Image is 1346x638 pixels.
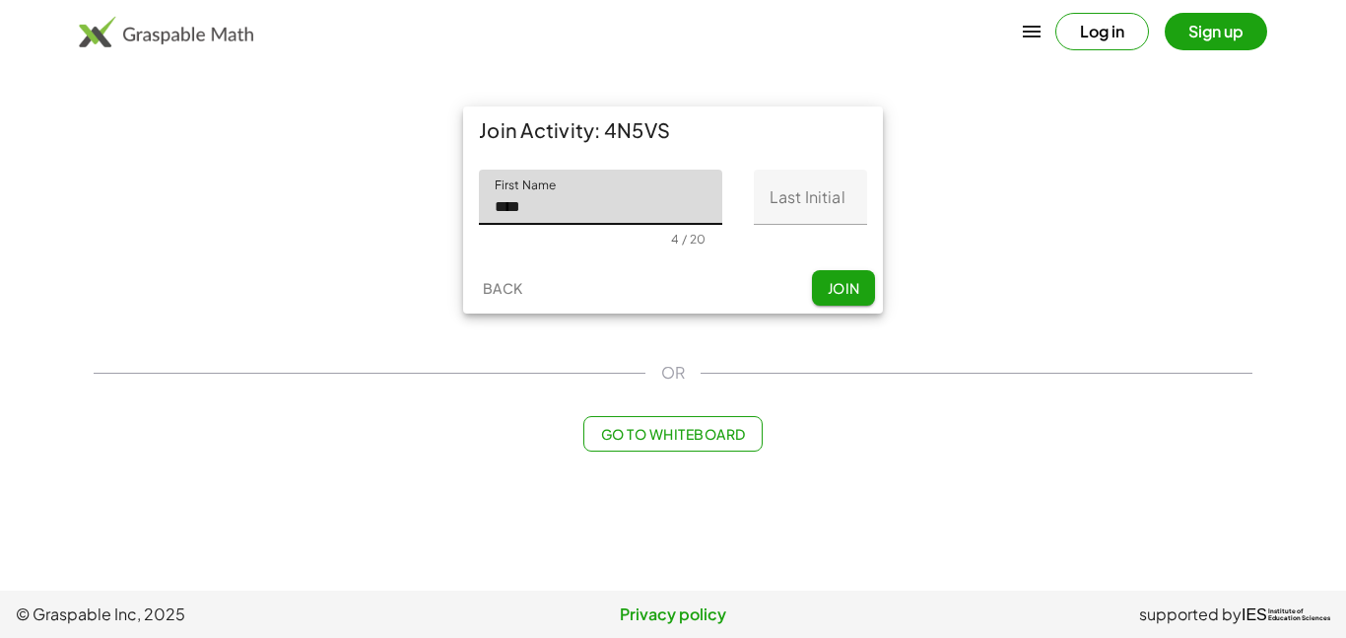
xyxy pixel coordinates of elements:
button: Back [471,270,534,306]
button: Sign up [1165,13,1267,50]
span: supported by [1139,603,1242,626]
button: Join [812,270,875,306]
div: Join Activity: 4N5VS [463,106,883,154]
span: Join [827,279,859,297]
span: Institute of Education Sciences [1268,608,1330,622]
a: Privacy policy [454,603,893,626]
span: © Graspable Inc, 2025 [16,603,454,626]
span: IES [1242,605,1267,624]
span: Go to Whiteboard [600,425,745,443]
button: Log in [1055,13,1149,50]
a: IESInstitute ofEducation Sciences [1242,603,1330,626]
div: 4 / 20 [671,232,706,247]
span: Back [482,279,522,297]
button: Go to Whiteboard [583,416,762,452]
span: OR [661,361,685,385]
